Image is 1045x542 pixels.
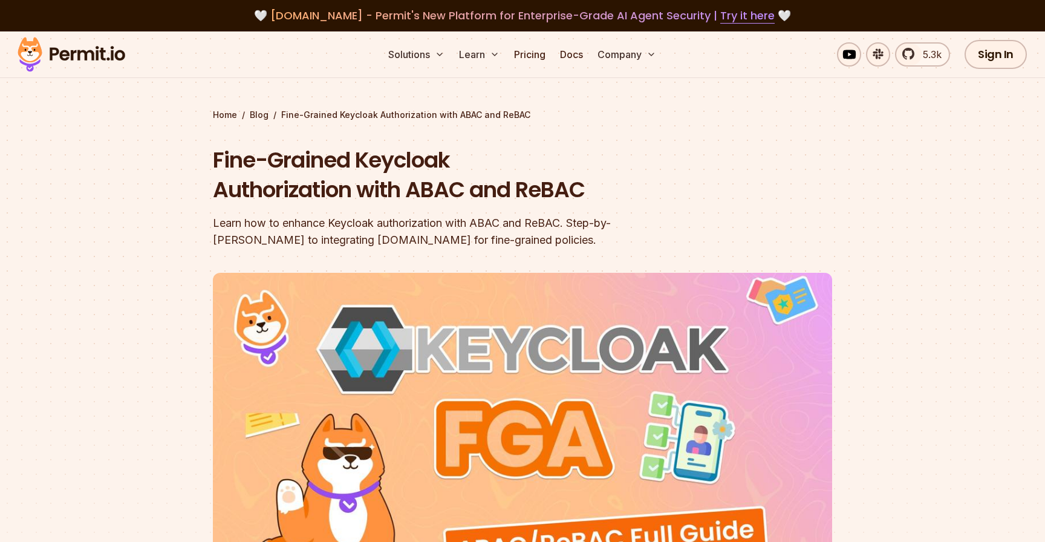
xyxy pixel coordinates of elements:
a: Home [213,109,237,121]
a: Pricing [509,42,550,67]
div: 🤍 🤍 [29,7,1016,24]
div: Learn how to enhance Keycloak authorization with ABAC and ReBAC. Step-by-[PERSON_NAME] to integra... [213,215,677,249]
a: Sign In [965,40,1027,69]
span: [DOMAIN_NAME] - Permit's New Platform for Enterprise-Grade AI Agent Security | [270,8,775,23]
a: Docs [555,42,588,67]
button: Company [593,42,661,67]
h1: Fine-Grained Keycloak Authorization with ABAC and ReBAC [213,145,677,205]
a: Blog [250,109,269,121]
span: 5.3k [916,47,942,62]
button: Solutions [383,42,449,67]
a: 5.3k [895,42,950,67]
a: Try it here [720,8,775,24]
button: Learn [454,42,504,67]
img: Permit logo [12,34,131,75]
div: / / [213,109,832,121]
